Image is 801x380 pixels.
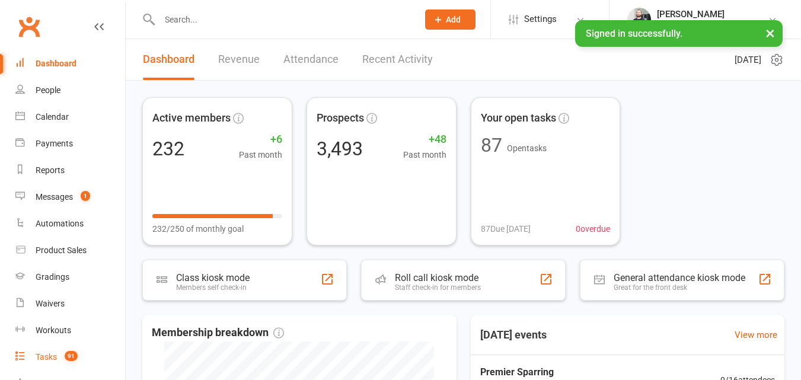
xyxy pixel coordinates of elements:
div: Class kiosk mode [176,272,250,283]
span: Open tasks [507,143,547,153]
a: View more [735,328,777,342]
span: Add [446,15,461,24]
div: Roll call kiosk mode [395,272,481,283]
a: Revenue [218,39,260,80]
div: Product Sales [36,245,87,255]
div: 87 [481,136,502,155]
div: Gradings [36,272,69,282]
div: Staff check-in for members [395,283,481,292]
a: Recent Activity [362,39,433,80]
a: Payments [15,130,125,157]
div: Great for the front desk [614,283,745,292]
div: Tasks [36,352,57,362]
div: Messages [36,192,73,202]
button: Add [425,9,476,30]
div: [PERSON_NAME] [657,9,768,20]
a: Messages 1 [15,184,125,210]
div: 3,493 [317,139,363,158]
span: Prospects [317,110,364,127]
div: Waivers [36,299,65,308]
span: Membership breakdown [152,324,284,341]
button: × [759,20,781,46]
img: thumb_image1616261423.png [627,8,651,31]
a: People [15,77,125,104]
a: Automations [15,210,125,237]
div: Reports [36,165,65,175]
div: 232 [152,139,184,158]
span: [DATE] [735,53,761,67]
a: Tasks 91 [15,344,125,371]
span: 91 [65,351,78,361]
span: 232/250 of monthly goal [152,222,244,235]
span: Active members [152,110,231,127]
a: Dashboard [15,50,125,77]
div: Workouts [36,325,71,335]
span: Past month [403,148,446,161]
span: Settings [524,6,557,33]
a: Reports [15,157,125,184]
a: Workouts [15,317,125,344]
span: 0 overdue [576,222,610,235]
a: Product Sales [15,237,125,264]
span: Past month [239,148,282,161]
a: Dashboard [143,39,194,80]
h3: [DATE] events [471,324,556,346]
div: Calendar [36,112,69,122]
div: General attendance kiosk mode [614,272,745,283]
div: Automations [36,219,84,228]
span: 87 Due [DATE] [481,222,531,235]
a: Gradings [15,264,125,290]
span: +6 [239,131,282,148]
div: Premier Martial Arts Essex Ltd [657,20,768,30]
span: Signed in successfully. [586,28,682,39]
a: Clubworx [14,12,44,41]
a: Waivers [15,290,125,317]
span: Premier Sparring [480,365,666,380]
span: Your open tasks [481,110,556,127]
div: People [36,85,60,95]
a: Attendance [283,39,339,80]
a: Calendar [15,104,125,130]
div: Payments [36,139,73,148]
span: 1 [81,191,90,201]
input: Search... [156,11,410,28]
div: Dashboard [36,59,76,68]
div: Members self check-in [176,283,250,292]
span: +48 [403,131,446,148]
